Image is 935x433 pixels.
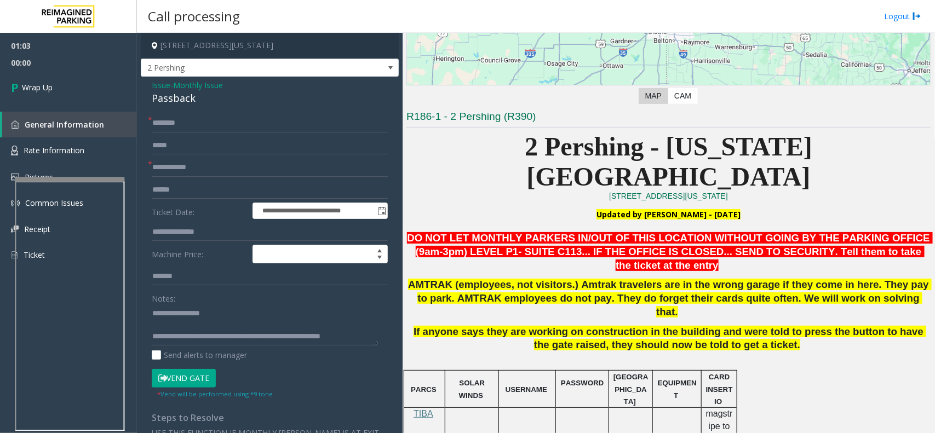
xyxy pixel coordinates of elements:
span: AMTRAK (employees, not visitors.) Amtrak travelers are in the wrong garage if they come in here. ... [408,279,932,317]
span: Rate Information [24,145,84,155]
span: Toggle popup [375,203,387,218]
span: USERNAME [506,385,547,394]
span: TIBA [414,409,433,418]
span: DO NOT LET MONTHLY PARKERS IN/OUT OF THIS LOCATION WITHOUT GOING BY THE PARKING OFFICE (9am-3pm) ... [407,232,933,271]
span: If anyone says they are working on construction in the building and were told to press the button... [414,326,926,351]
img: 'icon' [11,226,19,233]
span: [GEOGRAPHIC_DATA] [613,373,649,406]
h3: R186-1 - 2 Pershing (R390) [406,109,931,128]
span: 2 Pershing - [US_STATE][GEOGRAPHIC_DATA] [525,132,812,191]
label: Machine Price: [149,245,250,263]
div: Passback [152,91,388,106]
span: PARCS [411,385,437,394]
label: Send alerts to manager [152,349,247,361]
span: EQUIPMENT [658,379,697,399]
img: logout [913,10,921,22]
span: Decrease value [372,254,387,263]
a: TIBA [414,409,433,418]
a: Logout [884,10,921,22]
span: Wrap Up [22,82,53,93]
img: 'icon' [11,146,18,155]
font: Updated by [PERSON_NAME] - [DATE] [596,209,741,220]
span: Issue [152,79,170,91]
h3: Call processing [142,3,245,30]
h4: Steps to Resolve [152,413,388,423]
span: General Information [25,119,104,130]
span: Pictures [25,172,53,182]
span: - [170,80,223,90]
button: Vend Gate [152,369,216,388]
span: SOLAR WINDS [459,379,487,399]
h4: [STREET_ADDRESS][US_STATE] [141,33,399,59]
span: CARD INSERTIO [706,373,733,406]
img: 'icon' [11,174,19,181]
span: Monthly Issue [173,79,223,91]
small: Vend will be performed using *9 tone [157,390,273,398]
a: [STREET_ADDRESS][US_STATE] [609,192,728,200]
label: Notes: [152,289,175,304]
img: 'icon' [11,250,18,260]
span: 2 Pershing [141,59,347,77]
label: Ticket Date: [149,203,250,219]
span: PASSWORD [561,379,604,387]
label: CAM [668,88,698,104]
img: 'icon' [11,199,20,207]
img: 'icon' [11,120,19,129]
a: General Information [2,112,137,137]
label: Map [639,88,668,104]
span: Increase value [372,245,387,254]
